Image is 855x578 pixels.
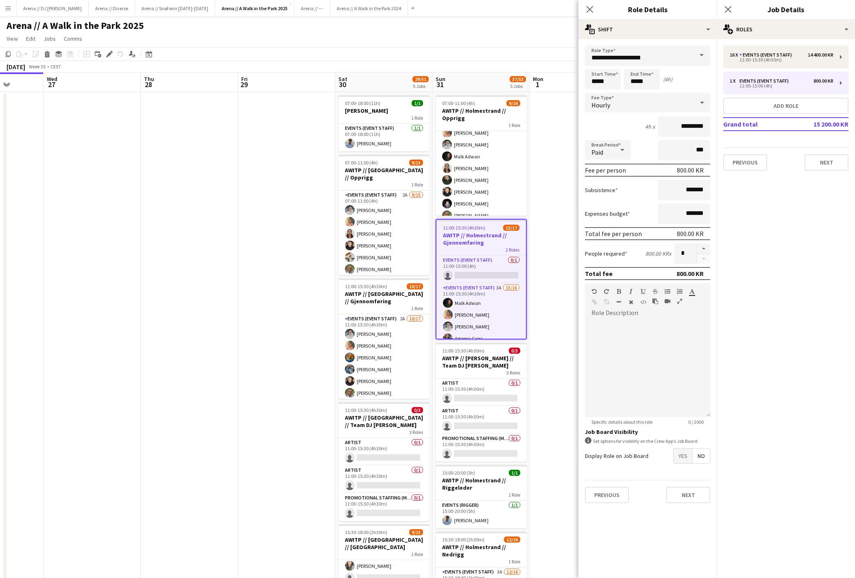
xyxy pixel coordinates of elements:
[677,288,683,295] button: Ordered List
[436,465,527,528] app-job-card: 15:00-20:00 (5h)1/1AWITP // Holmestrand // Riggeleder1 RoleEvents (Rigger)1/115:00-20:00 (5h)[PER...
[436,219,527,339] app-job-card: 11:00-15:30 (4h30m)15/17AWITP // Holmestrand // Gjennomføring2 RolesEvents (Event Staff)0/111:00-...
[338,278,430,399] app-job-card: 11:00-15:30 (4h30m)10/17AWITP // [GEOGRAPHIC_DATA] // Gjennomføring1 RoleEvents (Event Staff)2A10...
[412,407,423,413] span: 0/3
[338,493,430,521] app-card-role: Promotional Staffing (Mascot)0/111:00-15:30 (4h30m)
[739,52,795,58] div: Events (Event Staff)
[665,298,670,304] button: Insert video
[7,35,18,42] span: View
[412,76,429,82] span: 29/51
[338,536,430,551] h3: AWITP // [GEOGRAPHIC_DATA] // [GEOGRAPHIC_DATA]
[585,269,613,278] div: Total fee
[338,166,430,181] h3: AWITP // [GEOGRAPHIC_DATA] // Opprigg
[585,452,648,460] label: Display Role on Job Board
[730,52,739,58] div: 16 x
[510,76,526,82] span: 37/53
[442,348,484,354] span: 11:00-15:30 (4h30m)
[730,84,833,88] div: 11:00-15:00 (4h)
[585,186,618,194] label: Subsistence
[240,80,248,89] span: 29
[436,543,527,558] h3: AWITP // Holmestrand // Nedrigg
[17,0,89,16] button: Arena // DJ [PERSON_NAME]
[46,80,57,89] span: 27
[337,80,347,89] span: 30
[585,419,659,425] span: Specific details about this role
[436,75,445,83] span: Sun
[646,250,671,257] div: 800.00 KR x
[338,95,430,151] div: 07:00-18:00 (11h)1/1[PERSON_NAME]1 RoleEvents (Event Staff)1/107:00-18:00 (11h)[PERSON_NAME]
[585,487,629,503] button: Previous
[532,80,543,89] span: 1
[652,288,658,295] button: Strikethrough
[338,107,430,114] h3: [PERSON_NAME]
[693,449,710,463] span: No
[591,148,603,156] span: Paid
[411,305,423,311] span: 1 Role
[338,190,430,383] app-card-role: Events (Event Staff)2A9/1507:00-11:00 (4h)[PERSON_NAME][PERSON_NAME][PERSON_NAME][PERSON_NAME][PE...
[409,429,423,435] span: 3 Roles
[666,487,710,503] button: Next
[805,154,848,171] button: Next
[533,75,543,83] span: Mon
[717,20,855,39] div: Roles
[510,83,526,89] div: 5 Jobs
[677,166,704,174] div: 800.00 KR
[338,402,430,521] app-job-card: 11:00-15:30 (4h30m)0/3AWITP // [GEOGRAPHIC_DATA] // Team DJ [PERSON_NAME]3 RolesArtist0/111:00-15...
[723,98,848,114] button: Add role
[338,155,430,275] div: 07:00-11:00 (4h)9/15AWITP // [GEOGRAPHIC_DATA] // Opprigg1 RoleEvents (Event Staff)2A9/1507:00-11...
[442,536,484,543] span: 15:30-18:00 (2h30m)
[640,299,646,305] button: HTML Code
[143,80,154,89] span: 28
[508,492,520,498] span: 1 Role
[616,299,622,305] button: Horizontal Line
[411,115,423,121] span: 1 Role
[508,558,520,565] span: 1 Role
[585,428,710,436] h3: Job Board Visibility
[436,256,526,283] app-card-role: Events (Event Staff)0/111:00-15:00 (4h)
[585,210,630,217] label: Expenses budget
[814,78,833,84] div: 800.00 KR
[23,33,39,44] a: Edit
[436,107,527,122] h3: AWITP // Holmestrand // Opprigg
[7,63,25,71] div: [DATE]
[436,379,527,406] app-card-role: Artist0/111:00-15:30 (4h30m)
[578,4,717,15] h3: Role Details
[616,288,622,295] button: Bold
[345,283,387,289] span: 11:00-15:30 (4h30m)
[411,551,423,557] span: 1 Role
[409,160,423,166] span: 9/15
[730,78,739,84] div: 1 x
[436,95,527,216] app-job-card: 07:00-11:00 (4h)9/16AWITP // Holmestrand // Opprigg1 RoleEvents (Event Staff)5A9/1607:00-11:00 (4...
[443,225,485,231] span: 11:00-15:30 (4h30m)
[591,101,610,109] span: Hourly
[442,470,475,476] span: 15:00-20:00 (5h)
[50,63,61,70] div: CEST
[506,100,520,106] span: 9/16
[652,298,658,304] button: Paste as plain text
[436,113,527,318] app-card-role: Events (Event Staff)5A9/1607:00-11:00 (4h)[PERSON_NAME][PERSON_NAME]Malk Adwan[PERSON_NAME][PERSO...
[640,288,646,295] button: Underline
[7,20,144,32] h1: Arena // A Walk in the Park 2025
[144,75,154,83] span: Thu
[682,419,710,425] span: 0 / 2000
[677,298,683,304] button: Fullscreen
[508,122,520,128] span: 1 Role
[338,75,347,83] span: Sat
[61,33,85,44] a: Comms
[411,182,423,188] span: 1 Role
[628,299,634,305] button: Clear Formatting
[412,100,423,106] span: 1/1
[585,166,626,174] div: Fee per person
[345,160,378,166] span: 07:00-11:00 (4h)
[135,0,215,16] button: Arena // SnøFønn [DATE]-[DATE]
[442,100,475,106] span: 07:00-11:00 (4h)
[591,288,597,295] button: Undo
[338,124,430,151] app-card-role: Events (Event Staff)1/107:00-18:00 (11h)[PERSON_NAME]
[345,407,387,413] span: 11:00-15:30 (4h30m)
[663,76,672,83] div: (4h)
[504,536,520,543] span: 12/16
[503,225,519,231] span: 15/17
[585,230,642,238] div: Total fee per person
